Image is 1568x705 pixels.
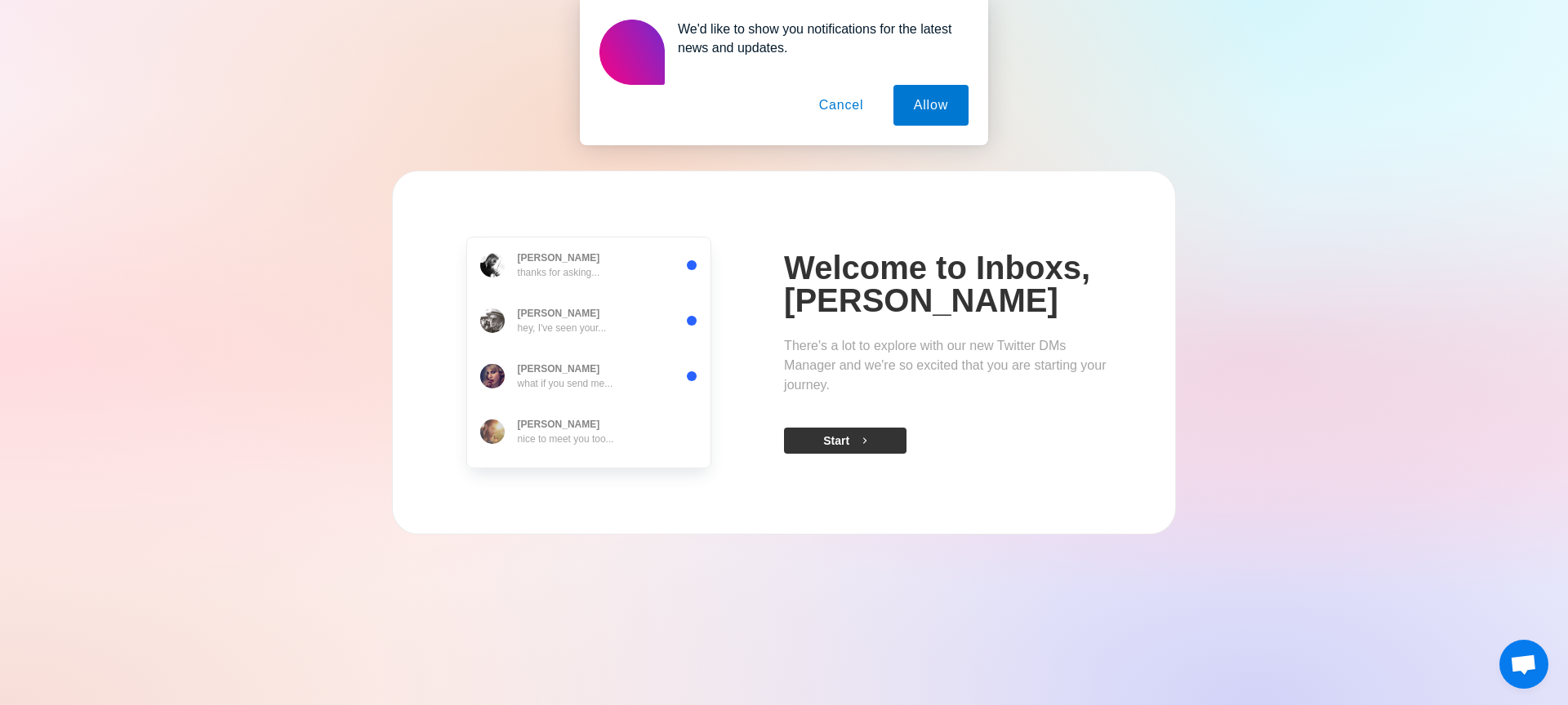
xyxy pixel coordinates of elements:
[893,85,969,126] button: Allow
[480,364,505,388] img: 300
[480,419,505,444] img: 300
[518,361,600,376] p: [PERSON_NAME]
[518,417,600,432] p: [PERSON_NAME]
[1499,640,1548,689] div: Open chat
[518,432,614,446] p: nice to meet you too...
[599,20,665,85] img: notification icon
[480,253,505,277] img: 300
[799,85,884,126] button: Cancel
[518,321,607,335] p: hey, I've seen your...
[518,265,600,280] p: thanks for asking...
[784,428,906,454] button: Start
[784,251,1110,317] p: Welcome to Inboxs, [PERSON_NAME]
[518,376,613,391] p: what if you send me...
[665,20,969,57] div: We'd like to show you notifications for the latest news and updates.
[480,308,505,333] img: 300
[784,336,1110,395] p: There's a lot to explore with our new Twitter DMs Manager and we're so excited that you are start...
[518,306,600,321] p: [PERSON_NAME]
[518,251,600,265] p: [PERSON_NAME]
